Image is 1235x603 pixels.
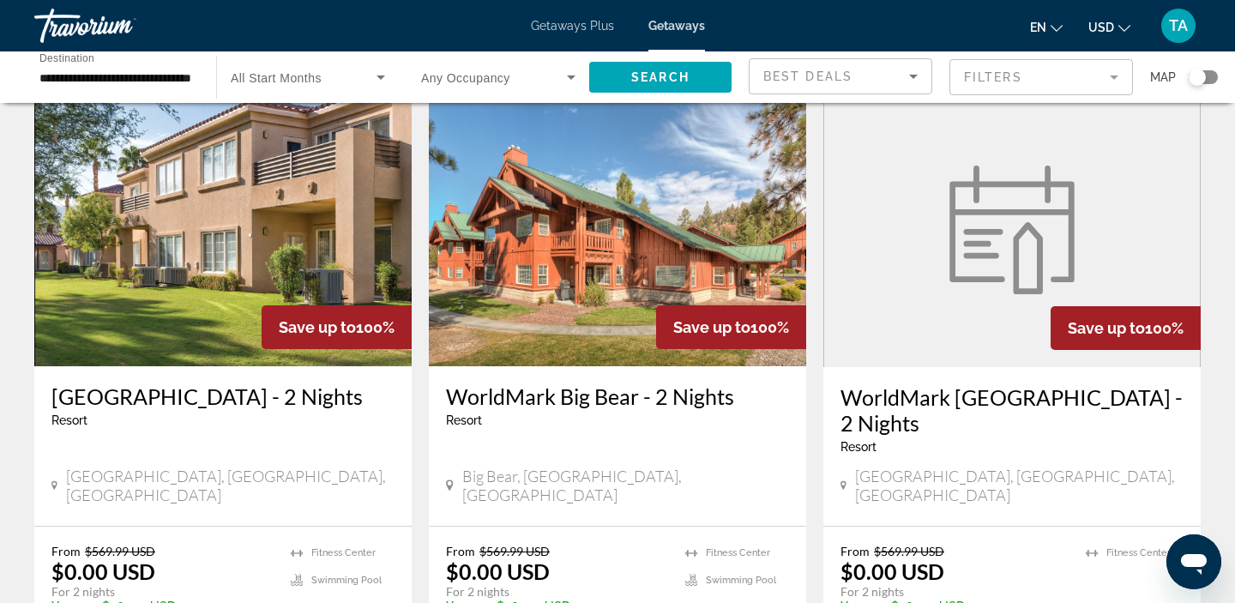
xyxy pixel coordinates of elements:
span: en [1030,21,1046,34]
a: WorldMark [GEOGRAPHIC_DATA] - 2 Nights [840,384,1184,436]
a: Getaways [648,19,705,33]
p: $0.00 USD [840,558,944,584]
div: 100% [1051,306,1201,350]
a: Getaways Plus [531,19,614,33]
span: $569.99 USD [479,544,550,558]
span: Fitness Center [1106,547,1171,558]
span: [GEOGRAPHIC_DATA], [GEOGRAPHIC_DATA], [GEOGRAPHIC_DATA] [855,467,1184,504]
mat-select: Sort by [763,66,918,87]
span: Map [1150,65,1176,89]
div: 100% [262,305,412,349]
span: Search [631,70,690,84]
span: Resort [51,413,87,427]
iframe: Button to launch messaging window [1166,534,1221,589]
a: [GEOGRAPHIC_DATA] - 2 Nights [51,383,395,409]
span: $569.99 USD [85,544,155,558]
span: TA [1169,17,1188,34]
span: Any Occupancy [421,71,510,85]
span: Big Bear, [GEOGRAPHIC_DATA], [GEOGRAPHIC_DATA] [462,467,789,504]
span: Save up to [1068,319,1145,337]
img: D978E01X.jpg [34,92,412,366]
span: Destination [39,52,94,63]
a: Travorium [34,3,206,48]
button: Change language [1030,15,1063,39]
span: Resort [840,440,877,454]
p: $0.00 USD [446,558,550,584]
p: $0.00 USD [51,558,155,584]
p: For 2 nights [840,584,1069,600]
img: 4205E01X.jpg [429,92,806,366]
a: WorldMark Big Bear - 2 Nights [446,383,789,409]
button: Search [589,62,732,93]
span: Best Deals [763,69,852,83]
span: Save up to [673,318,750,336]
span: From [840,544,870,558]
span: Save up to [279,318,356,336]
img: week.svg [939,166,1085,294]
span: Swimming Pool [706,575,776,586]
span: Fitness Center [311,547,376,558]
span: From [446,544,475,558]
span: $569.99 USD [874,544,944,558]
span: Swimming Pool [311,575,382,586]
span: [GEOGRAPHIC_DATA], [GEOGRAPHIC_DATA], [GEOGRAPHIC_DATA] [66,467,395,504]
span: All Start Months [231,71,322,85]
span: Resort [446,413,482,427]
button: User Menu [1156,8,1201,44]
button: Change currency [1088,15,1130,39]
p: For 2 nights [51,584,274,600]
button: Filter [949,58,1133,96]
div: 100% [656,305,806,349]
span: From [51,544,81,558]
span: Fitness Center [706,547,770,558]
span: USD [1088,21,1114,34]
p: For 2 nights [446,584,668,600]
